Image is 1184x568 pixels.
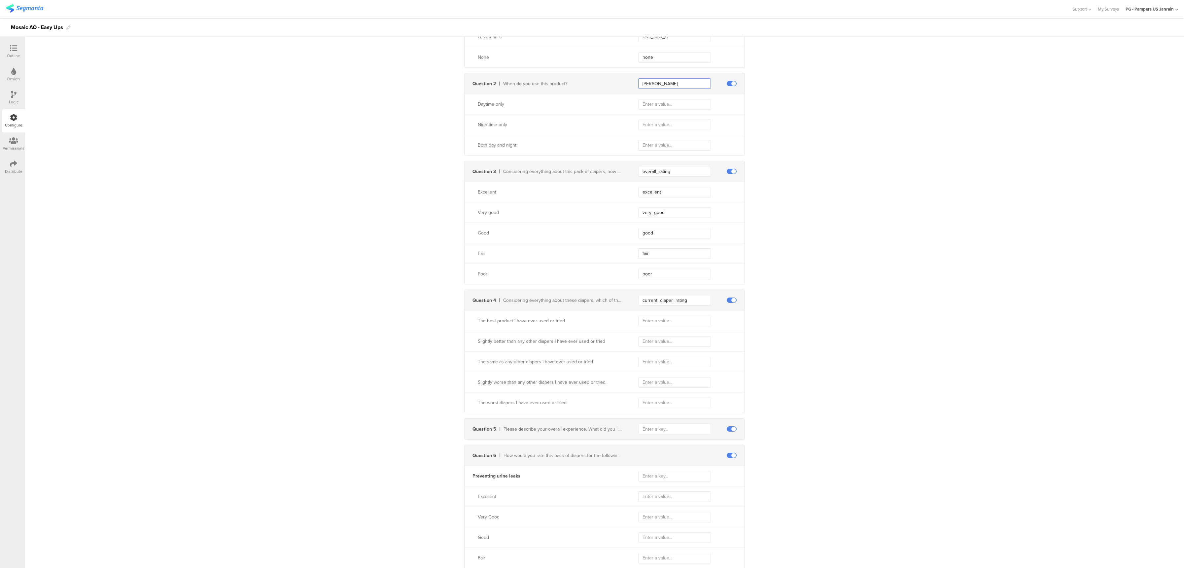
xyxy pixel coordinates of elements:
[6,4,43,13] img: segmanta logo
[638,471,711,481] input: Enter a key...
[1126,6,1174,12] div: PG - Pampers US Janrain
[638,316,711,326] input: Enter a value...
[472,426,496,433] div: Question 5
[472,80,496,87] div: Question 2
[638,187,711,197] input: Enter a value...
[478,514,622,520] div: Very Good
[478,189,622,195] div: Excellent
[638,78,711,89] input: Enter a key...
[478,209,622,216] div: Very good
[638,207,711,218] input: Enter a value...
[472,297,496,304] div: Question 4
[638,295,711,305] input: Enter a key...
[638,512,711,522] input: Enter a value...
[7,76,20,82] div: Design
[478,270,622,277] div: Poor
[478,338,622,345] div: Slightly better than any other diapers I have ever used or tried
[478,33,622,40] div: Less than 5
[503,80,622,87] div: When do you use this product?
[638,491,711,502] input: Enter a value...
[638,377,711,388] input: Enter a value...
[478,534,622,541] div: Good
[638,120,711,130] input: Enter a value...
[478,554,622,561] div: Fair
[638,166,711,177] input: Enter a key...
[9,99,18,105] div: Logic
[638,424,711,434] input: Enter a key...
[478,399,622,406] div: The worst diapers I have ever used or tried
[638,532,711,543] input: Enter a value...
[504,426,622,433] div: Please describe your overall experience. What did you like and/or dislike about the product?
[472,473,520,479] div: Preventing urine leaks
[478,379,622,386] div: Slightly worse than any other diapers I have ever used or tried
[478,250,622,257] div: Fair
[638,228,711,238] input: Enter a value...
[11,22,63,33] div: Mosaic AO - Easy Ups
[503,168,622,175] div: Considering everything about this pack of diapers, how would you rate it?
[504,452,622,459] div: How would you rate this pack of diapers for the following attributes?
[472,452,496,459] div: Question 6
[478,54,622,61] div: None
[478,142,622,149] div: Both day and night
[638,398,711,408] input: Enter a value...
[638,99,711,110] input: Enter a value...
[5,122,22,128] div: Configure
[7,53,20,59] div: Outline
[638,248,711,259] input: Enter a value...
[478,317,622,324] div: The best product I have ever used or tried
[478,121,622,128] div: Nighttime only
[638,553,711,563] input: Enter a value...
[638,52,711,63] input: Enter a value...
[3,145,24,151] div: Permissions
[638,32,711,42] input: Enter a value...
[1072,6,1087,12] span: Support
[478,493,622,500] div: Excellent
[638,336,711,347] input: Enter a value...
[478,101,622,108] div: Daytime only
[5,168,22,174] div: Distribute
[478,230,622,236] div: Good
[503,297,622,304] div: Considering everything about these diapers, which of the following phrases best describes how you...
[478,358,622,365] div: The same as any other diapers I have ever used or tried
[638,140,711,151] input: Enter a value...
[638,269,711,279] input: Enter a value...
[472,168,496,175] div: Question 3
[638,357,711,367] input: Enter a value...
